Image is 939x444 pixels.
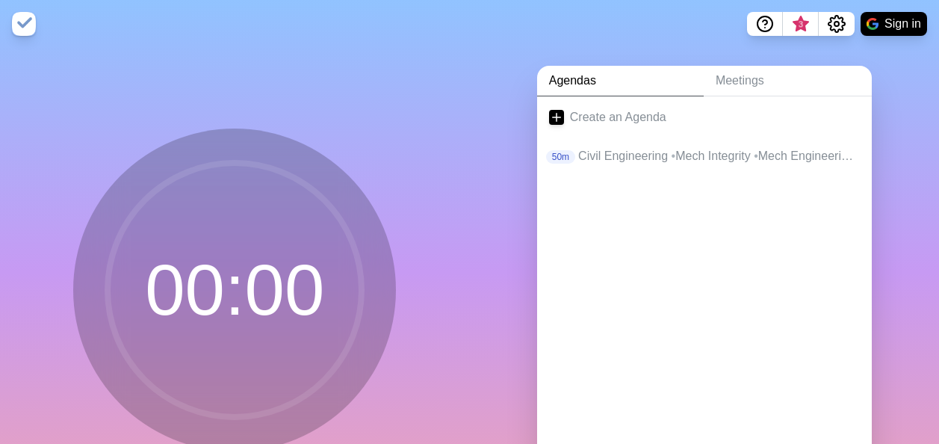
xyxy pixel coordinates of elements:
button: Help [747,12,783,36]
button: What’s new [783,12,819,36]
button: Settings [819,12,855,36]
span: 3 [795,19,807,31]
button: Sign in [861,12,927,36]
img: google logo [867,18,878,30]
p: Civil Engineering Mech Integrity Mech Engineering Land Surveying Admin [578,147,860,165]
a: Meetings [704,66,872,96]
img: timeblocks logo [12,12,36,36]
p: 50m [546,150,575,164]
span: • [754,149,758,162]
a: Agendas [537,66,704,96]
a: Create an Agenda [537,96,872,138]
span: • [672,149,676,162]
span: • [858,149,862,162]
